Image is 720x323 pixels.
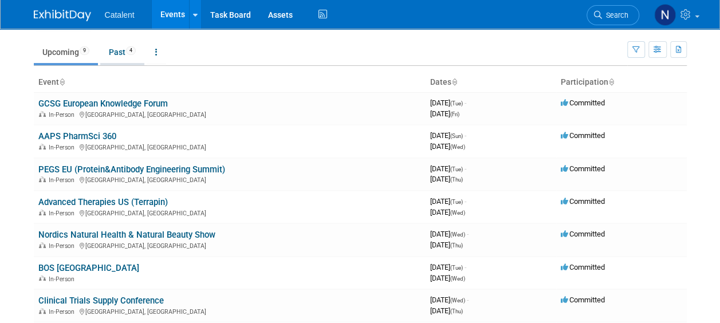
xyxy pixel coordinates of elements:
span: - [467,296,469,304]
span: 4 [126,46,136,55]
span: In-Person [49,275,78,283]
div: [GEOGRAPHIC_DATA], [GEOGRAPHIC_DATA] [38,175,421,184]
span: (Wed) [450,210,465,216]
span: Committed [561,230,605,238]
a: Nordics Natural Health & Natural Beauty Show [38,230,215,240]
span: Committed [561,131,605,140]
span: (Thu) [450,176,463,183]
span: (Sun) [450,133,463,139]
a: Advanced Therapies US (Terrapin) [38,197,168,207]
span: (Wed) [450,231,465,238]
span: (Thu) [450,308,463,314]
span: [DATE] [430,306,463,315]
a: BOS [GEOGRAPHIC_DATA] [38,263,139,273]
span: [DATE] [430,208,465,216]
span: (Wed) [450,297,465,304]
div: [GEOGRAPHIC_DATA], [GEOGRAPHIC_DATA] [38,109,421,119]
span: Committed [561,164,605,173]
span: - [465,164,466,173]
span: [DATE] [430,175,463,183]
span: [DATE] [430,263,466,271]
span: In-Person [49,144,78,151]
a: AAPS PharmSci 360 [38,131,116,141]
span: In-Person [49,210,78,217]
img: In-Person Event [39,144,46,149]
span: Committed [561,197,605,206]
a: Sort by Start Date [451,77,457,86]
a: Past4 [100,41,144,63]
span: (Tue) [450,166,463,172]
a: Sort by Event Name [59,77,65,86]
span: Committed [561,263,605,271]
th: Participation [556,73,687,92]
span: - [465,99,466,107]
th: Dates [426,73,556,92]
span: [DATE] [430,197,466,206]
span: (Fri) [450,111,459,117]
span: - [465,263,466,271]
span: Committed [561,296,605,304]
span: - [467,230,469,238]
a: Sort by Participation Type [608,77,614,86]
img: In-Person Event [39,111,46,117]
img: In-Person Event [39,275,46,281]
img: Nicole Bullock [654,4,676,26]
a: Search [587,5,639,25]
span: In-Person [49,176,78,184]
span: In-Person [49,242,78,250]
span: - [465,131,466,140]
span: [DATE] [430,274,465,282]
img: In-Person Event [39,242,46,248]
span: (Thu) [450,242,463,249]
span: [DATE] [430,230,469,238]
span: [DATE] [430,142,465,151]
img: In-Person Event [39,176,46,182]
span: Catalent [105,10,135,19]
span: In-Person [49,308,78,316]
span: Search [602,11,628,19]
span: [DATE] [430,241,463,249]
span: (Wed) [450,144,465,150]
span: In-Person [49,111,78,119]
div: [GEOGRAPHIC_DATA], [GEOGRAPHIC_DATA] [38,241,421,250]
span: [DATE] [430,99,466,107]
a: Upcoming9 [34,41,98,63]
th: Event [34,73,426,92]
div: [GEOGRAPHIC_DATA], [GEOGRAPHIC_DATA] [38,306,421,316]
span: 9 [80,46,89,55]
span: - [465,197,466,206]
a: Clinical Trials Supply Conference [38,296,164,306]
a: PEGS EU (Protein&Antibody Engineering Summit) [38,164,225,175]
span: [DATE] [430,131,466,140]
a: GCSG European Knowledge Forum [38,99,168,109]
span: (Wed) [450,275,465,282]
span: [DATE] [430,296,469,304]
div: [GEOGRAPHIC_DATA], [GEOGRAPHIC_DATA] [38,142,421,151]
div: [GEOGRAPHIC_DATA], [GEOGRAPHIC_DATA] [38,208,421,217]
span: (Tue) [450,199,463,205]
img: In-Person Event [39,308,46,314]
span: Committed [561,99,605,107]
img: ExhibitDay [34,10,91,21]
span: [DATE] [430,164,466,173]
span: (Tue) [450,265,463,271]
span: (Tue) [450,100,463,107]
img: In-Person Event [39,210,46,215]
span: [DATE] [430,109,459,118]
